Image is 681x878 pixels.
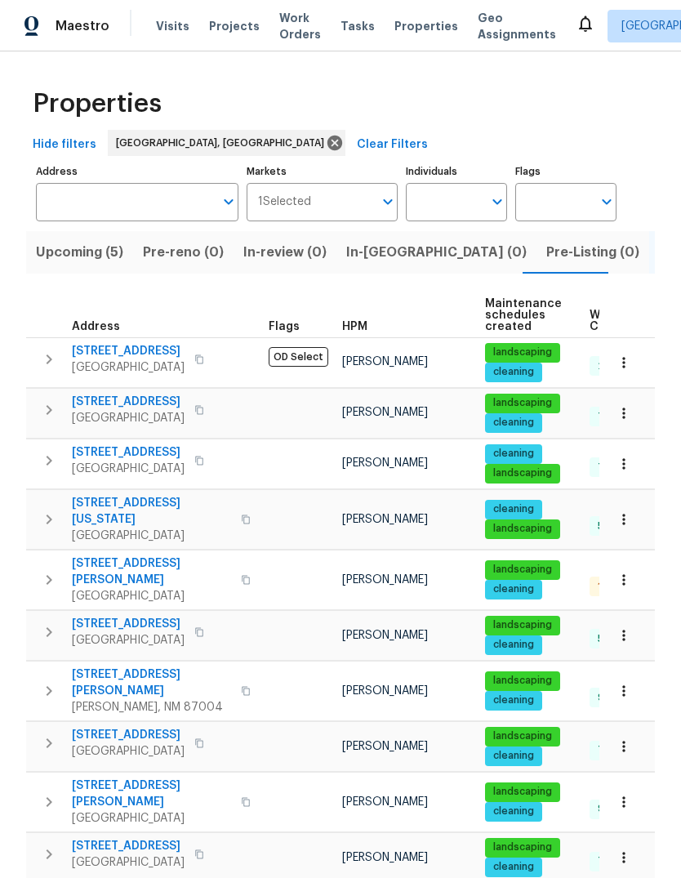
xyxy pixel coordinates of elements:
[342,741,428,752] span: [PERSON_NAME]
[591,743,639,757] span: 7 Done
[591,802,639,816] span: 9 Done
[342,685,428,697] span: [PERSON_NAME]
[487,416,541,430] span: cleaning
[143,241,224,264] span: Pre-reno (0)
[72,699,231,715] span: [PERSON_NAME], NM 87004
[72,359,185,376] span: [GEOGRAPHIC_DATA]
[487,840,559,854] span: landscaping
[487,345,559,359] span: landscaping
[72,632,185,648] span: [GEOGRAPHIC_DATA]
[591,691,639,705] span: 9 Done
[485,298,562,332] span: Maintenance schedules created
[591,632,638,646] span: 5 Done
[72,444,185,461] span: [STREET_ADDRESS]
[342,457,428,469] span: [PERSON_NAME]
[209,18,260,34] span: Projects
[72,495,231,528] span: [STREET_ADDRESS][US_STATE]
[156,18,189,34] span: Visits
[487,674,559,688] span: landscaping
[342,852,428,863] span: [PERSON_NAME]
[406,167,507,176] label: Individuals
[487,466,559,480] span: landscaping
[487,365,541,379] span: cleaning
[72,727,185,743] span: [STREET_ADDRESS]
[72,528,231,544] span: [GEOGRAPHIC_DATA]
[108,130,345,156] div: [GEOGRAPHIC_DATA], [GEOGRAPHIC_DATA]
[116,135,331,151] span: [GEOGRAPHIC_DATA], [GEOGRAPHIC_DATA]
[487,729,559,743] span: landscaping
[243,241,327,264] span: In-review (0)
[487,804,541,818] span: cleaning
[342,407,428,418] span: [PERSON_NAME]
[487,447,541,461] span: cleaning
[595,190,618,213] button: Open
[258,195,311,209] span: 1 Selected
[487,693,541,707] span: cleaning
[269,347,328,367] span: OD Select
[342,321,367,332] span: HPM
[342,630,428,641] span: [PERSON_NAME]
[279,10,321,42] span: Work Orders
[487,785,559,799] span: landscaping
[591,461,639,475] span: 7 Done
[487,522,559,536] span: landscaping
[72,321,120,332] span: Address
[72,810,231,827] span: [GEOGRAPHIC_DATA]
[33,135,96,155] span: Hide filters
[546,241,639,264] span: Pre-Listing (0)
[26,130,103,160] button: Hide filters
[487,749,541,763] span: cleaning
[36,167,238,176] label: Address
[591,519,638,533] span: 5 Done
[342,514,428,525] span: [PERSON_NAME]
[247,167,398,176] label: Markets
[487,582,541,596] span: cleaning
[487,618,559,632] span: landscaping
[72,394,185,410] span: [STREET_ADDRESS]
[350,130,434,160] button: Clear Filters
[72,838,185,854] span: [STREET_ADDRESS]
[72,778,231,810] span: [STREET_ADDRESS][PERSON_NAME]
[487,396,559,410] span: landscaping
[591,359,645,373] span: 29 Done
[487,638,541,652] span: cleaning
[342,796,428,808] span: [PERSON_NAME]
[340,20,375,32] span: Tasks
[515,167,616,176] label: Flags
[487,502,541,516] span: cleaning
[342,574,428,586] span: [PERSON_NAME]
[269,321,300,332] span: Flags
[72,588,231,604] span: [GEOGRAPHIC_DATA]
[394,18,458,34] span: Properties
[36,241,123,264] span: Upcoming (5)
[591,580,626,594] span: 1 QC
[56,18,109,34] span: Maestro
[591,410,639,424] span: 7 Done
[486,190,509,213] button: Open
[72,854,185,871] span: [GEOGRAPHIC_DATA]
[487,860,541,874] span: cleaning
[591,854,639,868] span: 7 Done
[342,356,428,368] span: [PERSON_NAME]
[72,743,185,760] span: [GEOGRAPHIC_DATA]
[72,616,185,632] span: [STREET_ADDRESS]
[478,10,556,42] span: Geo Assignments
[72,666,231,699] span: [STREET_ADDRESS][PERSON_NAME]
[33,96,162,112] span: Properties
[72,410,185,426] span: [GEOGRAPHIC_DATA]
[72,343,185,359] span: [STREET_ADDRESS]
[357,135,428,155] span: Clear Filters
[376,190,399,213] button: Open
[346,241,527,264] span: In-[GEOGRAPHIC_DATA] (0)
[217,190,240,213] button: Open
[72,555,231,588] span: [STREET_ADDRESS][PERSON_NAME]
[487,563,559,577] span: landscaping
[72,461,185,477] span: [GEOGRAPHIC_DATA]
